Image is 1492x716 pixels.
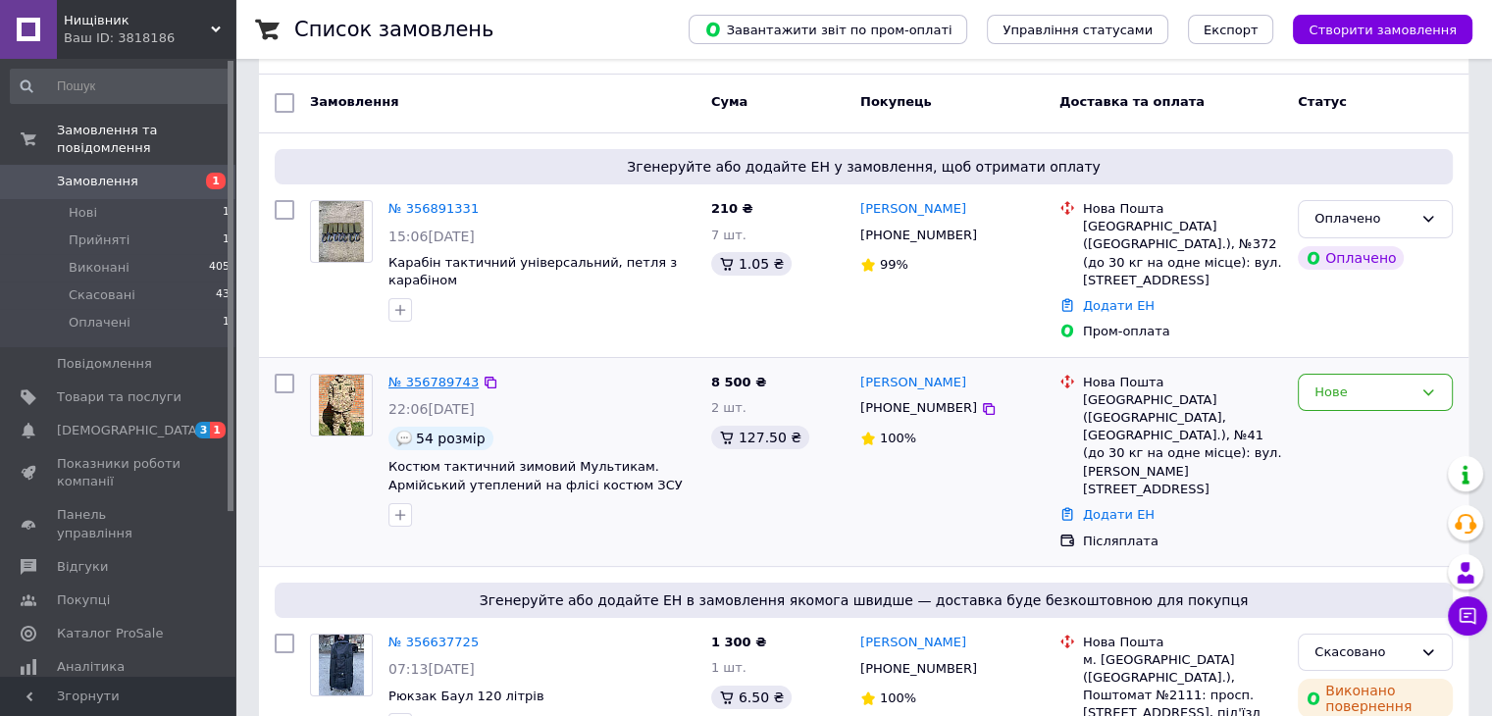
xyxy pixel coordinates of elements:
[57,173,138,190] span: Замовлення
[388,201,479,216] a: № 356891331
[388,459,683,492] a: Костюм тактичний зимовий Мультикам. Армійський утеплений на флісі костюм ЗСУ
[711,400,746,415] span: 2 шт.
[57,455,181,490] span: Показники роботи компанії
[57,558,108,576] span: Відгуки
[880,431,916,445] span: 100%
[880,690,916,705] span: 100%
[57,355,152,373] span: Повідомлення
[711,426,809,449] div: 127.50 ₴
[396,431,412,446] img: :speech_balloon:
[57,388,181,406] span: Товари та послуги
[1059,94,1205,109] span: Доставка та оплата
[416,431,486,446] span: 54 розмір
[711,228,746,242] span: 7 шт.
[69,231,129,249] span: Прийняті
[1273,22,1472,36] a: Створити замовлення
[1083,634,1282,651] div: Нова Пошта
[711,252,792,276] div: 1.05 ₴
[10,69,232,104] input: Пошук
[206,173,226,189] span: 1
[1314,209,1413,230] div: Оплачено
[860,374,966,392] a: [PERSON_NAME]
[216,286,230,304] span: 43
[1083,323,1282,340] div: Пром-оплата
[294,18,493,41] h1: Список замовлень
[711,660,746,675] span: 1 шт.
[310,94,398,109] span: Замовлення
[1003,23,1153,37] span: Управління статусами
[711,635,766,649] span: 1 300 ₴
[860,200,966,219] a: [PERSON_NAME]
[69,204,97,222] span: Нові
[1309,23,1457,37] span: Створити замовлення
[223,231,230,249] span: 1
[711,375,766,389] span: 8 500 ₴
[1298,94,1347,109] span: Статус
[195,422,211,438] span: 3
[1083,200,1282,218] div: Нова Пошта
[711,201,753,216] span: 210 ₴
[57,122,235,157] span: Замовлення та повідомлення
[319,375,365,435] img: Фото товару
[319,201,365,262] img: Фото товару
[69,286,135,304] span: Скасовані
[1314,383,1413,403] div: Нове
[69,314,130,332] span: Оплачені
[69,259,129,277] span: Виконані
[1083,507,1155,522] a: Додати ЕН
[64,29,235,47] div: Ваш ID: 3818186
[223,314,230,332] span: 1
[57,422,202,439] span: [DEMOGRAPHIC_DATA]
[856,223,981,248] div: [PHONE_NUMBER]
[388,229,475,244] span: 15:06[DATE]
[856,656,981,682] div: [PHONE_NUMBER]
[704,21,952,38] span: Завантажити звіт по пром-оплаті
[1083,374,1282,391] div: Нова Пошта
[880,257,908,272] span: 99%
[689,15,967,44] button: Завантажити звіт по пром-оплаті
[711,94,747,109] span: Cума
[1293,15,1472,44] button: Створити замовлення
[388,661,475,677] span: 07:13[DATE]
[987,15,1168,44] button: Управління статусами
[388,401,475,417] span: 22:06[DATE]
[1188,15,1274,44] button: Експорт
[388,255,677,288] a: Карабін тактичний універсальний, петля з карабіном
[711,686,792,709] div: 6.50 ₴
[856,395,981,421] div: [PHONE_NUMBER]
[1298,246,1404,270] div: Оплачено
[1083,298,1155,313] a: Додати ЕН
[388,635,479,649] a: № 356637725
[1314,642,1413,663] div: Скасовано
[210,422,226,438] span: 1
[1204,23,1259,37] span: Експорт
[1083,391,1282,498] div: [GEOGRAPHIC_DATA] ([GEOGRAPHIC_DATA], [GEOGRAPHIC_DATA].), №41 (до 30 кг на одне місце): вул. [PE...
[1083,533,1282,550] div: Післяплата
[57,625,163,642] span: Каталог ProSale
[388,689,543,703] a: Рюкзак Баул 120 літрів
[283,157,1445,177] span: Згенеруйте або додайте ЕН у замовлення, щоб отримати оплату
[310,634,373,696] a: Фото товару
[57,591,110,609] span: Покупці
[223,204,230,222] span: 1
[1448,596,1487,636] button: Чат з покупцем
[64,12,211,29] span: Нищівник
[57,658,125,676] span: Аналітика
[1083,218,1282,289] div: [GEOGRAPHIC_DATA] ([GEOGRAPHIC_DATA].), №372 (до 30 кг на одне місце): вул. [STREET_ADDRESS]
[283,590,1445,610] span: Згенеруйте або додайте ЕН в замовлення якомога швидше — доставка буде безкоштовною для покупця
[310,374,373,436] a: Фото товару
[57,506,181,541] span: Панель управління
[319,635,365,695] img: Фото товару
[388,375,479,389] a: № 356789743
[860,94,932,109] span: Покупець
[209,259,230,277] span: 405
[860,634,966,652] a: [PERSON_NAME]
[310,200,373,263] a: Фото товару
